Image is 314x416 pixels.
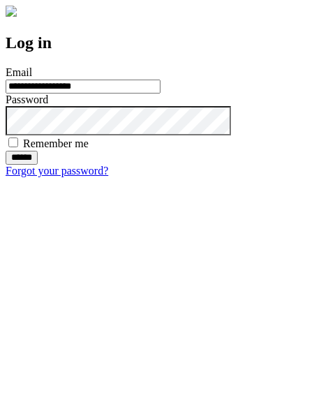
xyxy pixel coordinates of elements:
label: Password [6,94,48,105]
label: Email [6,66,32,78]
a: Forgot your password? [6,165,108,177]
h2: Log in [6,34,308,52]
label: Remember me [23,138,89,149]
img: logo-4e3dc11c47720685a147b03b5a06dd966a58ff35d612b21f08c02c0306f2b779.png [6,6,17,17]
